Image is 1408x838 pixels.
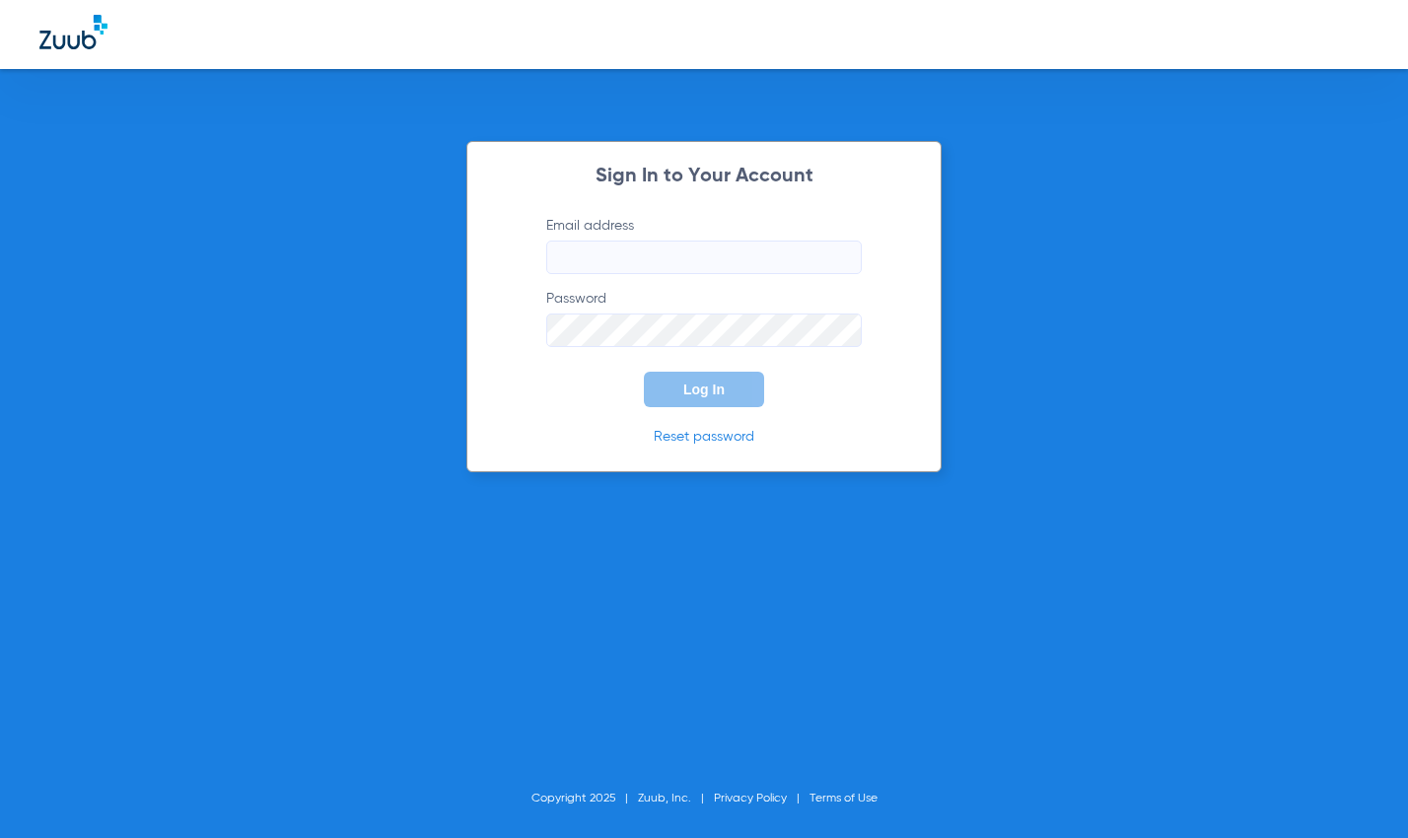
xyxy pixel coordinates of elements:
[638,789,714,808] li: Zuub, Inc.
[810,793,878,804] a: Terms of Use
[654,430,754,444] a: Reset password
[546,289,862,347] label: Password
[546,241,862,274] input: Email address
[531,789,638,808] li: Copyright 2025
[517,167,891,186] h2: Sign In to Your Account
[644,372,764,407] button: Log In
[683,382,725,397] span: Log In
[546,314,862,347] input: Password
[39,15,107,49] img: Zuub Logo
[546,216,862,274] label: Email address
[714,793,787,804] a: Privacy Policy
